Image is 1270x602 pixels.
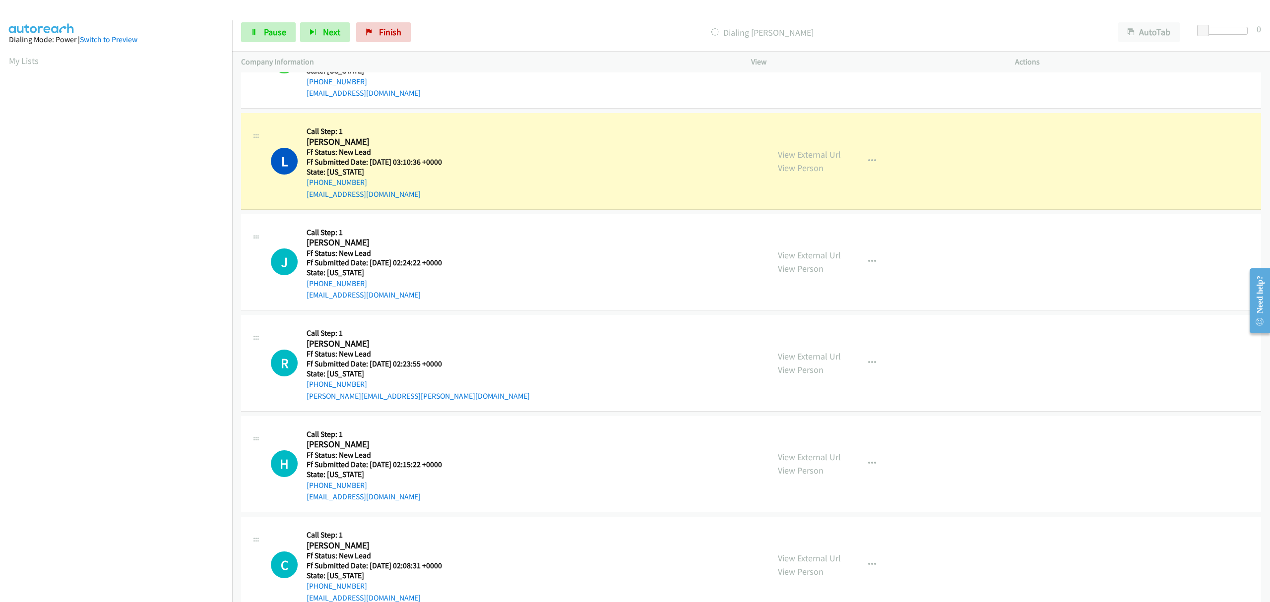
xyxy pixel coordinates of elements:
h2: [PERSON_NAME] [307,540,454,551]
a: View Person [778,465,824,476]
h5: Call Step: 1 [307,228,454,238]
p: Company Information [241,56,733,68]
iframe: Resource Center [1242,261,1270,340]
h5: Ff Status: New Lead [307,551,454,561]
a: [EMAIL_ADDRESS][DOMAIN_NAME] [307,189,421,199]
h1: J [271,248,298,275]
h2: [PERSON_NAME] [307,439,454,450]
a: View Person [778,263,824,274]
h5: Call Step: 1 [307,530,454,540]
a: My Lists [9,55,39,66]
h5: Call Step: 1 [307,429,454,439]
a: Switch to Preview [80,35,137,44]
a: [PHONE_NUMBER] [307,481,367,490]
a: [PHONE_NUMBER] [307,77,367,86]
h5: Ff Submitted Date: [DATE] 02:15:22 +0000 [307,460,454,470]
span: Finish [379,26,401,38]
h5: Ff Status: New Lead [307,450,454,460]
h1: H [271,450,298,477]
h2: [PERSON_NAME] [307,237,454,248]
h1: R [271,350,298,376]
div: Delay between calls (in seconds) [1202,27,1248,35]
a: View External Url [778,552,841,564]
h1: L [271,148,298,175]
h5: Ff Submitted Date: [DATE] 02:08:31 +0000 [307,561,454,571]
h5: Call Step: 1 [307,126,454,136]
a: Pause [241,22,296,42]
h5: State: [US_STATE] [307,167,454,177]
h5: Ff Submitted Date: [DATE] 03:10:36 +0000 [307,157,454,167]
h1: C [271,551,298,578]
p: Actions [1015,56,1261,68]
a: [PHONE_NUMBER] [307,279,367,288]
p: Dialing [PERSON_NAME] [424,26,1100,39]
a: View External Url [778,351,841,362]
a: View Person [778,162,824,174]
button: AutoTab [1118,22,1180,42]
a: View External Url [778,249,841,261]
a: View External Url [778,451,841,463]
h2: [PERSON_NAME] [307,136,454,148]
div: Dialing Mode: Power | [9,34,223,46]
a: [EMAIL_ADDRESS][DOMAIN_NAME] [307,492,421,501]
h5: State: [US_STATE] [307,369,530,379]
h5: State: [US_STATE] [307,571,454,581]
a: Finish [356,22,411,42]
a: [PHONE_NUMBER] [307,178,367,187]
a: View Person [778,364,824,375]
div: 0 [1257,22,1261,36]
div: The call is yet to be attempted [271,248,298,275]
h5: State: [US_STATE] [307,268,454,278]
iframe: Dialpad [9,76,232,547]
a: [PHONE_NUMBER] [307,379,367,389]
span: Next [323,26,340,38]
h5: Ff Submitted Date: [DATE] 02:23:55 +0000 [307,359,530,369]
h5: Call Step: 1 [307,328,530,338]
button: Next [300,22,350,42]
a: [EMAIL_ADDRESS][DOMAIN_NAME] [307,88,421,98]
div: The call is yet to be attempted [271,450,298,477]
h5: Ff Status: New Lead [307,147,454,157]
p: View [751,56,997,68]
a: [PHONE_NUMBER] [307,581,367,591]
div: The call is yet to be attempted [271,350,298,376]
a: [EMAIL_ADDRESS][DOMAIN_NAME] [307,290,421,300]
div: The call is yet to be attempted [271,551,298,578]
a: View Person [778,566,824,577]
h5: Ff Status: New Lead [307,349,530,359]
h5: State: [US_STATE] [307,470,454,480]
a: [PERSON_NAME][EMAIL_ADDRESS][PERSON_NAME][DOMAIN_NAME] [307,391,530,401]
a: View External Url [778,149,841,160]
h5: Ff Status: New Lead [307,248,454,258]
span: Pause [264,26,286,38]
h2: [PERSON_NAME] [307,338,454,350]
h5: Ff Submitted Date: [DATE] 02:24:22 +0000 [307,258,454,268]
